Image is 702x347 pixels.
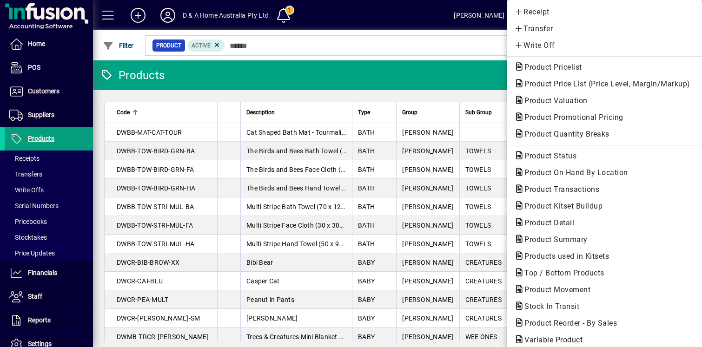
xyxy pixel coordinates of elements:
[514,23,695,34] span: Transfer
[514,40,695,51] span: Write Off
[514,168,633,177] span: Product On Hand By Location
[514,268,609,277] span: Top / Bottom Products
[514,302,584,311] span: Stock In Transit
[514,235,592,244] span: Product Summary
[514,335,587,344] span: Variable Product
[514,151,581,160] span: Product Status
[514,202,607,210] span: Product Kitset Buildup
[514,7,695,18] span: Receipt
[514,185,604,194] span: Product Transactions
[514,79,695,88] span: Product Price List (Price Level, Margin/Markup)
[514,252,614,261] span: Products used in Kitsets
[514,113,628,122] span: Product Promotional Pricing
[514,285,595,294] span: Product Movement
[514,96,592,105] span: Product Valuation
[514,319,622,327] span: Product Reorder - By Sales
[514,130,614,138] span: Product Quantity Breaks
[514,218,579,227] span: Product Detail
[514,63,587,72] span: Product Pricelist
